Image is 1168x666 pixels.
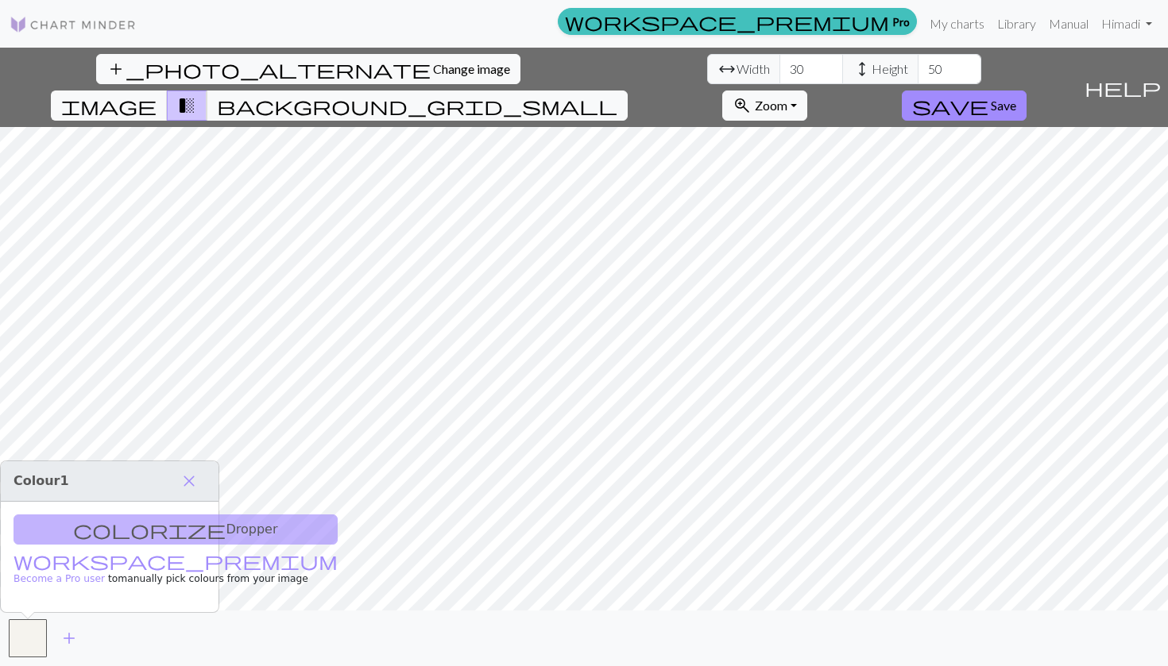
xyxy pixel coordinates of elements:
span: background_grid_small [217,94,617,117]
span: save [912,94,988,117]
a: Himadi [1095,8,1158,40]
span: Change image [433,61,510,76]
button: Add color [49,623,89,653]
span: workspace_premium [14,549,338,572]
a: Pro [558,8,917,35]
span: arrow_range [717,58,737,80]
span: image [61,94,157,117]
span: add_photo_alternate [106,58,431,80]
span: zoom_in [733,94,752,117]
img: Logo [10,15,137,34]
span: Width [737,60,770,79]
a: Library [991,8,1042,40]
span: Zoom [755,98,787,113]
span: Height [872,60,908,79]
small: to manually pick colours from your image [14,556,338,584]
span: transition_fade [177,94,196,117]
a: Become a Pro user [14,556,338,584]
button: Help [1077,48,1168,127]
button: Close [172,468,206,495]
button: Save [902,90,1027,121]
a: My charts [923,8,991,40]
span: help [1085,76,1161,98]
a: Manual [1042,8,1095,40]
span: Save [991,98,1016,113]
span: add [60,627,79,649]
span: workspace_premium [565,10,889,33]
button: Zoom [722,90,807,121]
span: close [180,470,199,492]
span: height [853,58,872,80]
button: Change image [96,54,520,84]
span: Colour 1 [14,473,69,488]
